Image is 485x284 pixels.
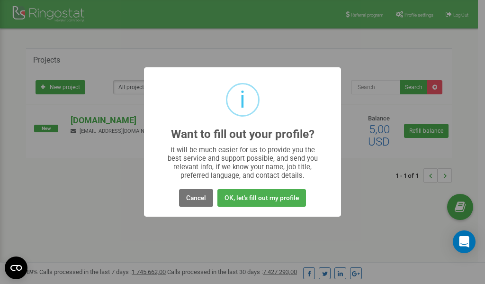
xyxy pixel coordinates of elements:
button: Cancel [179,189,213,207]
button: OK, let's fill out my profile [217,189,306,207]
div: It will be much easier for us to provide you the best service and support possible, and send you ... [163,146,323,180]
div: i [240,84,245,115]
h2: Want to fill out your profile? [171,128,314,141]
button: Open CMP widget [5,257,27,279]
div: Open Intercom Messenger [453,230,476,253]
